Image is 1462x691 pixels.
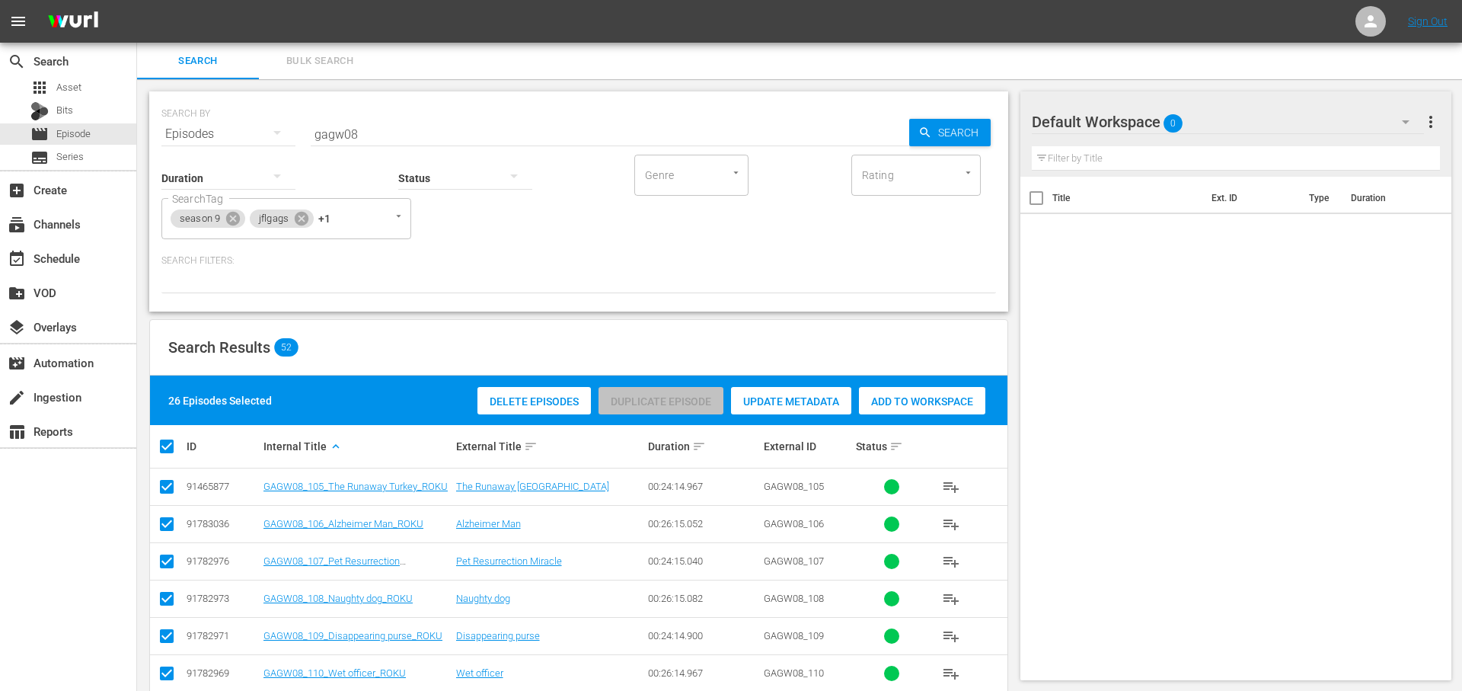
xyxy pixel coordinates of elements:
span: GAGW08_106 [764,518,824,529]
div: 00:24:14.967 [648,481,759,492]
span: Duplicate Episode [599,395,723,408]
div: Status [856,437,928,456]
a: Pet Resurrection Miracle [456,555,562,567]
div: 00:24:15.040 [648,555,759,567]
button: playlist_add [933,469,969,505]
button: playlist_add [933,581,969,617]
div: Default Workspace [1032,101,1424,143]
span: Series [30,149,49,167]
span: Overlays [8,318,26,337]
span: Ingestion [8,389,26,407]
button: Search [909,119,991,146]
span: Search Results [168,338,270,357]
a: Naughty dog [456,593,510,604]
a: Alzheimer Man [456,518,521,529]
a: Wet officer [456,667,503,679]
div: 00:26:15.082 [648,593,759,604]
span: 52 [274,338,298,357]
div: 91465877 [187,481,259,492]
div: 26 Episodes Selected [168,393,272,408]
span: Asset [56,80,81,95]
span: Bulk Search [268,53,372,70]
a: GAGW08_107_Pet Resurrection Miracle_ROKU [263,555,406,578]
button: playlist_add [933,506,969,542]
span: Update Metadata [731,395,851,408]
span: Create [8,181,26,200]
div: 00:26:14.967 [648,667,759,679]
a: GAGW08_110_Wet officer_ROKU [263,667,406,679]
span: GAGW08_109 [764,630,824,641]
a: Sign Out [1408,15,1448,27]
button: Delete Episodes [477,387,591,414]
div: 91782973 [187,593,259,604]
button: Duplicate Episode [599,387,723,414]
span: Search [146,53,250,70]
span: menu [9,12,27,30]
a: The Runaway [GEOGRAPHIC_DATA] [456,481,609,492]
span: Can only bulk duplicate episodes with 20 or fewer episodes [599,392,723,410]
div: Duration [648,437,759,456]
button: Open [391,209,406,223]
th: Duration [1342,177,1433,219]
div: 91782971 [187,630,259,641]
div: External Title [456,437,644,456]
span: playlist_add [942,515,960,533]
button: Update Metadata [731,387,851,414]
span: +1 [318,213,330,226]
span: playlist_add [942,478,960,496]
span: Schedule [8,250,26,268]
button: playlist_add [933,543,969,580]
span: Automation [8,354,26,373]
p: Search Filters: [161,254,996,267]
span: 0 [1164,107,1183,139]
div: ID [187,440,259,453]
div: jflgags [250,210,314,228]
div: 00:24:14.900 [648,630,759,641]
span: Search [932,119,991,146]
span: season 9 [171,213,229,226]
span: Reports [8,423,26,441]
span: GAGW08_105 [764,481,824,492]
span: playlist_add [942,664,960,683]
div: Internal Title [263,437,452,456]
a: GAGW08_105_The Runaway Turkey_ROKU [263,481,448,492]
a: GAGW08_108_Naughty dog_ROKU [263,593,413,604]
div: 91782976 [187,555,259,567]
span: Delete Episodes [477,395,591,408]
span: VOD [8,284,26,302]
button: Open [729,165,743,180]
span: Series [56,149,84,165]
button: Open [961,165,975,180]
span: jflgags [250,213,298,226]
span: Bits [56,103,73,118]
span: playlist_add [942,590,960,608]
span: sort [889,440,903,453]
div: season 9 [171,210,245,228]
button: playlist_add [933,618,969,654]
span: sort [524,440,538,453]
span: Channels [8,216,26,234]
span: Add to Workspace [859,395,985,408]
span: GAGW08_108 [764,593,824,604]
span: playlist_add [942,552,960,571]
th: Type [1300,177,1342,219]
span: Search [8,53,26,71]
div: 91782969 [187,667,259,679]
a: GAGW08_109_Disappearing purse_ROKU [263,630,442,641]
div: External ID [764,440,851,453]
div: 00:26:15.052 [648,518,759,529]
th: Title [1052,177,1202,219]
span: more_vert [1422,113,1440,131]
a: Disappearing purse [456,630,540,641]
span: playlist_add [942,627,960,645]
img: ans4CAIJ8jUAAAAAAAAAAAAAAAAAAAAAAAAgQb4GAAAAAAAAAAAAAAAAAAAAAAAAJMjXAAAAAAAAAAAAAAAAAAAAAAAAgAT5G... [37,4,110,40]
button: more_vert [1422,104,1440,140]
span: keyboard_arrow_up [329,440,343,453]
div: Episodes [161,113,295,155]
span: Episode [30,125,49,143]
span: Episode [56,126,91,142]
span: Asset [30,78,49,97]
a: GAGW08_106_Alzheimer Man_ROKU [263,518,423,529]
span: GAGW08_110 [764,667,824,679]
div: 91783036 [187,518,259,529]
